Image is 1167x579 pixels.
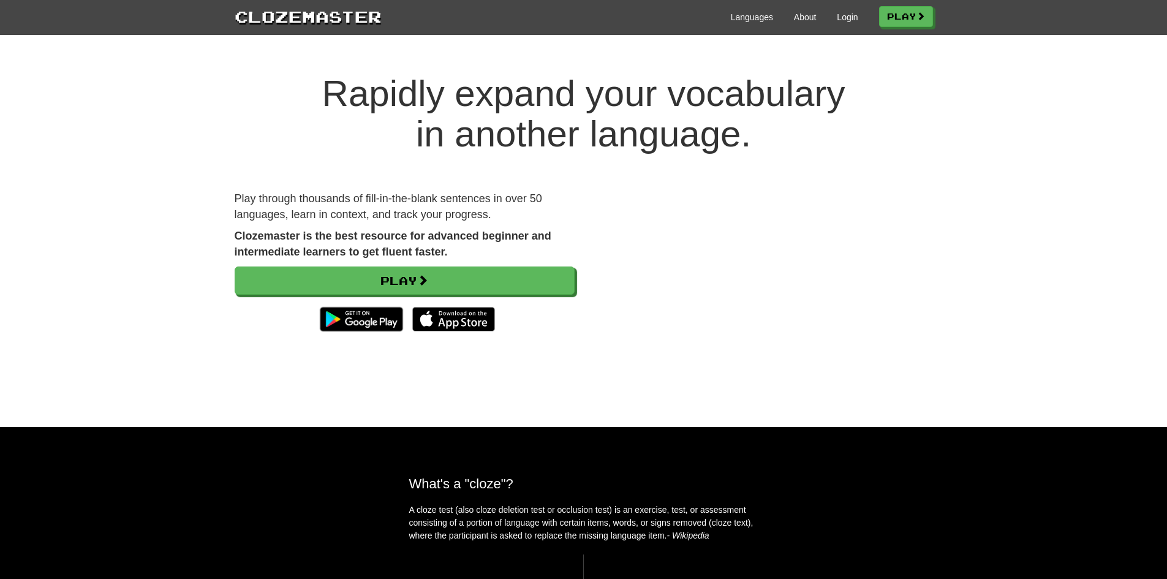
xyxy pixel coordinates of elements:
[667,531,709,540] em: - Wikipedia
[235,191,575,222] p: Play through thousands of fill-in-the-blank sentences in over 50 languages, learn in context, and...
[879,6,933,27] a: Play
[409,476,758,491] h2: What's a "cloze"?
[731,11,773,23] a: Languages
[235,267,575,295] a: Play
[235,230,551,258] strong: Clozemaster is the best resource for advanced beginner and intermediate learners to get fluent fa...
[409,504,758,542] p: A cloze test (also cloze deletion test or occlusion test) is an exercise, test, or assessment con...
[412,307,495,331] img: Download_on_the_App_Store_Badge_US-UK_135x40-25178aeef6eb6b83b96f5f2d004eda3bffbb37122de64afbaef7...
[794,11,817,23] a: About
[837,11,858,23] a: Login
[314,301,409,338] img: Get it on Google Play
[235,5,382,28] a: Clozemaster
